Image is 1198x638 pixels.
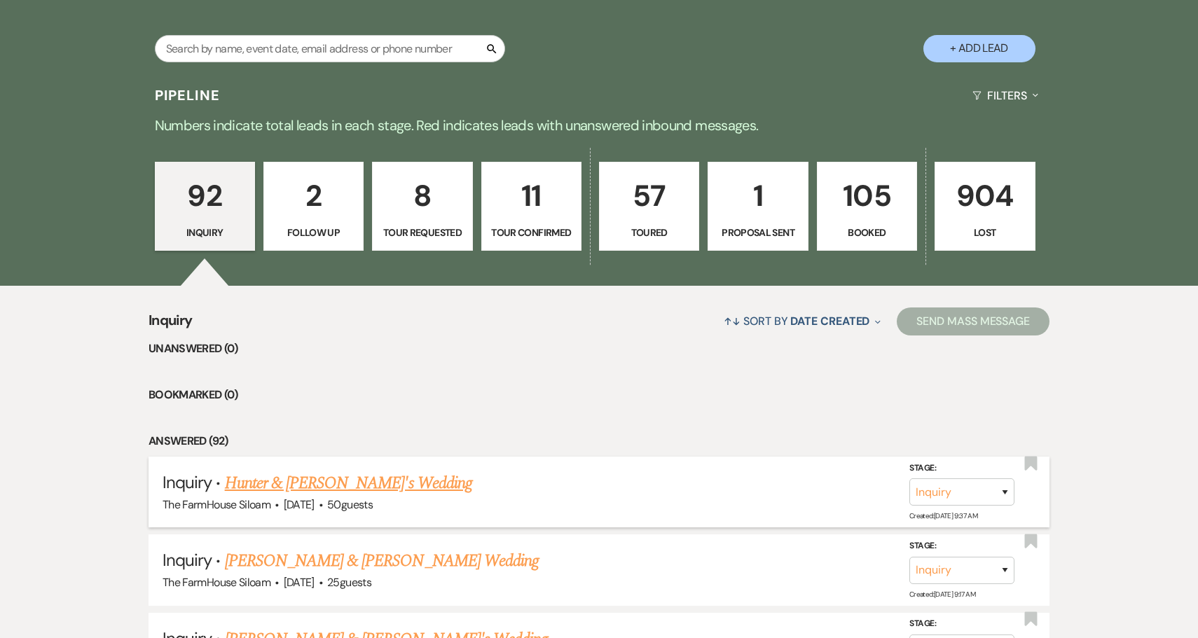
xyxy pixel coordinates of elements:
[225,548,539,574] a: [PERSON_NAME] & [PERSON_NAME] Wedding
[381,225,463,240] p: Tour Requested
[164,172,246,219] p: 92
[273,172,354,219] p: 2
[225,471,472,496] a: Hunter & [PERSON_NAME]'s Wedding
[284,497,315,512] span: [DATE]
[163,575,270,590] span: The FarmHouse Siloam
[599,162,699,251] a: 57Toured
[718,303,886,340] button: Sort By Date Created
[490,172,572,219] p: 11
[155,85,221,105] h3: Pipeline
[164,225,246,240] p: Inquiry
[149,386,1049,404] li: Bookmarked (0)
[163,471,212,493] span: Inquiry
[263,162,364,251] a: 2Follow Up
[724,314,741,328] span: ↑↓
[909,589,975,598] span: Created: [DATE] 9:17 AM
[163,549,212,571] span: Inquiry
[897,307,1049,335] button: Send Mass Message
[95,114,1103,137] p: Numbers indicate total leads in each stage. Red indicates leads with unanswered inbound messages.
[935,162,1035,251] a: 904Lost
[944,172,1026,219] p: 904
[817,162,917,251] a: 105Booked
[149,310,193,340] span: Inquiry
[944,225,1026,240] p: Lost
[284,575,315,590] span: [DATE]
[909,461,1014,476] label: Stage:
[909,511,977,520] span: Created: [DATE] 9:37 AM
[909,616,1014,632] label: Stage:
[163,497,270,512] span: The FarmHouse Siloam
[923,35,1035,62] button: + Add Lead
[149,340,1049,358] li: Unanswered (0)
[790,314,869,328] span: Date Created
[608,172,690,219] p: 57
[381,172,463,219] p: 8
[490,225,572,240] p: Tour Confirmed
[372,162,472,251] a: 8Tour Requested
[155,162,255,251] a: 92Inquiry
[155,35,505,62] input: Search by name, event date, email address or phone number
[273,225,354,240] p: Follow Up
[481,162,581,251] a: 11Tour Confirmed
[708,162,808,251] a: 1Proposal Sent
[327,497,373,512] span: 50 guests
[967,77,1043,114] button: Filters
[826,172,908,219] p: 105
[909,539,1014,554] label: Stage:
[717,225,799,240] p: Proposal Sent
[717,172,799,219] p: 1
[608,225,690,240] p: Toured
[826,225,908,240] p: Booked
[327,575,371,590] span: 25 guests
[149,432,1049,450] li: Answered (92)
